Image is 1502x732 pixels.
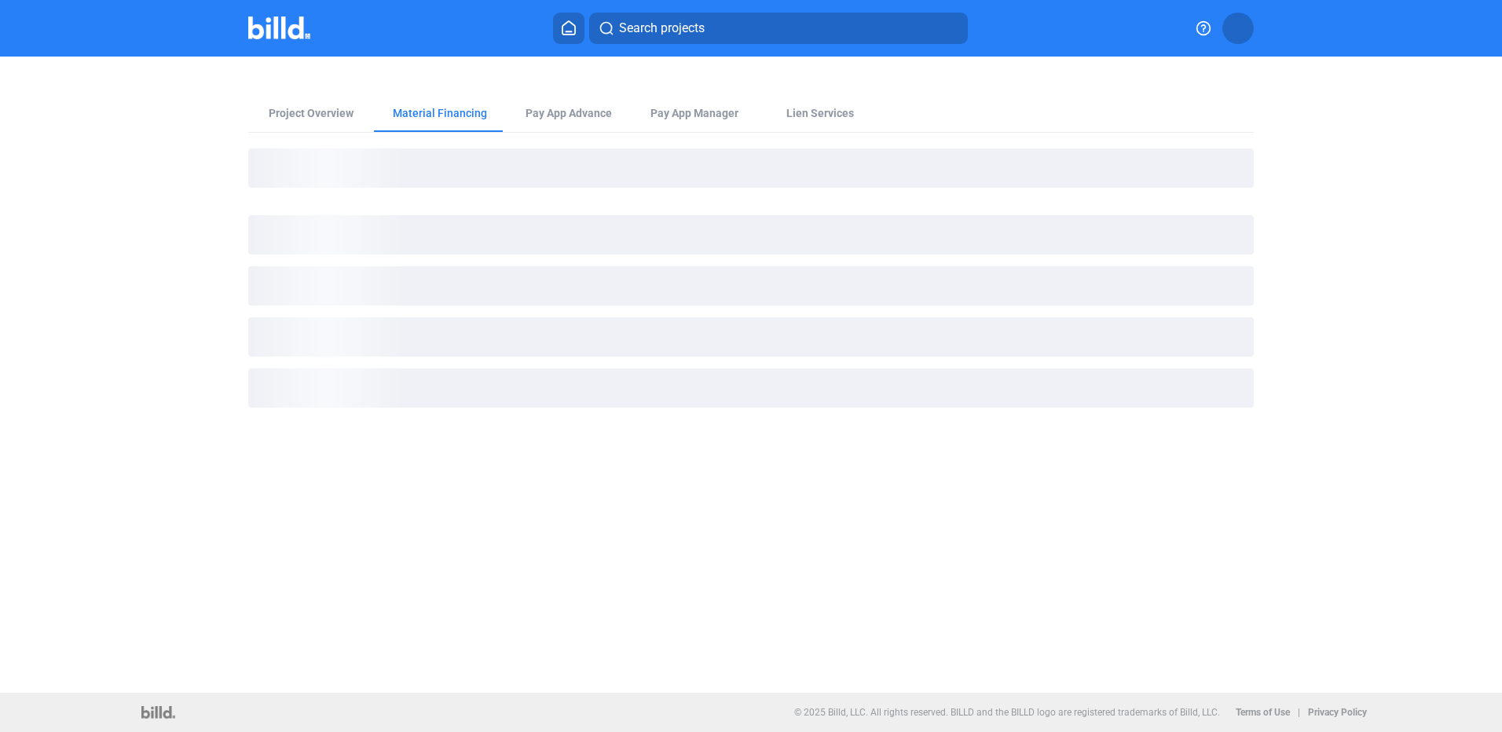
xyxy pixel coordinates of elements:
[248,215,1254,254] div: loading
[248,368,1254,408] div: loading
[141,706,175,719] img: logo
[248,16,310,39] img: Billd Company Logo
[786,105,854,121] div: Lien Services
[619,19,705,38] span: Search projects
[393,105,487,121] div: Material Financing
[650,105,738,121] span: Pay App Manager
[248,317,1254,357] div: loading
[794,707,1220,718] p: © 2025 Billd, LLC. All rights reserved. BILLD and the BILLD logo are registered trademarks of Bil...
[1308,707,1367,718] b: Privacy Policy
[589,13,968,44] button: Search projects
[1298,707,1300,718] p: |
[1236,707,1290,718] b: Terms of Use
[248,148,1254,188] div: loading
[248,266,1254,306] div: loading
[269,105,354,121] div: Project Overview
[526,105,612,121] div: Pay App Advance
